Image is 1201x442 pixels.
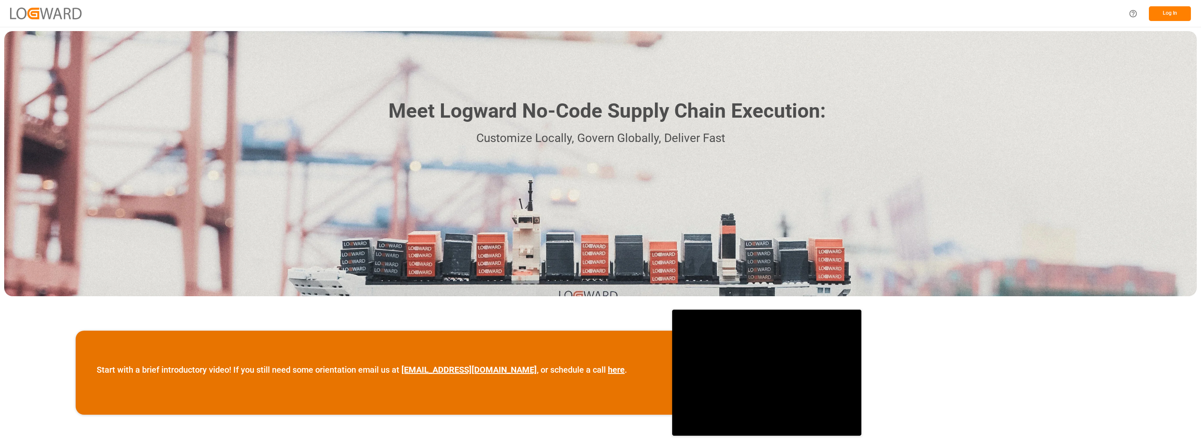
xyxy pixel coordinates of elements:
button: Help Center [1124,4,1143,23]
img: Logward_new_orange.png [10,8,82,19]
h1: Meet Logward No-Code Supply Chain Execution: [388,96,826,126]
a: here [608,365,625,375]
p: Start with a brief introductory video! If you still need some orientation email us at , or schedu... [97,363,627,376]
button: Log In [1149,6,1191,21]
p: Customize Locally, Govern Globally, Deliver Fast [376,129,826,148]
a: [EMAIL_ADDRESS][DOMAIN_NAME] [401,365,537,375]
